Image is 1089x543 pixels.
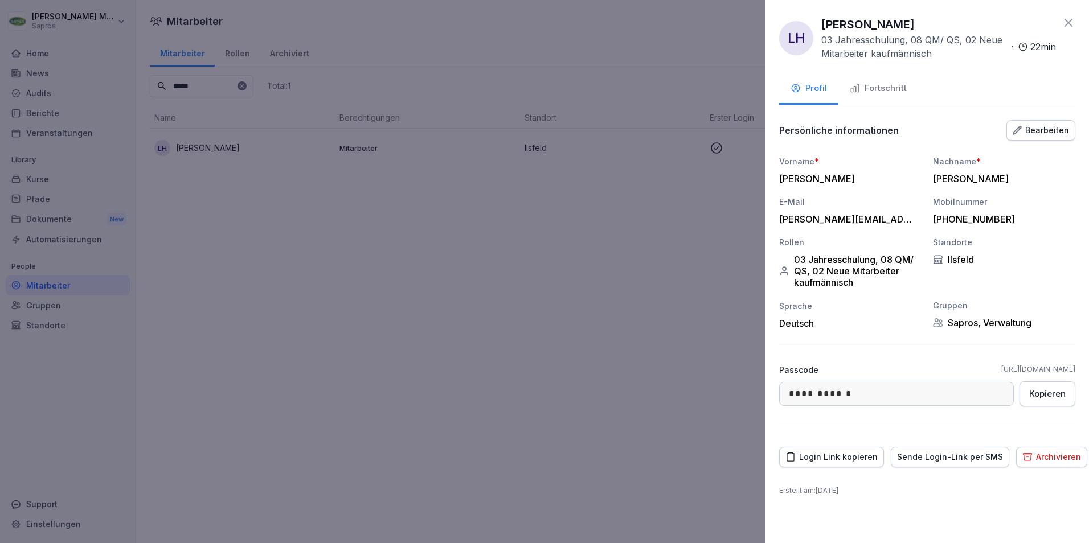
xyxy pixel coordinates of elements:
[933,317,1075,328] div: Sapros, Verwaltung
[1022,451,1081,463] div: Archivieren
[1029,388,1066,400] div: Kopieren
[933,213,1070,225] div: [PHONE_NUMBER]
[1030,40,1056,54] p: 22 min
[779,213,916,225] div: [PERSON_NAME][EMAIL_ADDRESS][PERSON_NAME][DOMAIN_NAME]
[779,300,922,312] div: Sprache
[779,125,899,136] p: Persönliche informationen
[1006,120,1075,141] button: Bearbeiten
[933,173,1070,184] div: [PERSON_NAME]
[1020,381,1075,406] button: Kopieren
[933,236,1075,248] div: Standorte
[779,236,922,248] div: Rollen
[779,486,1075,496] p: Erstellt am : [DATE]
[779,318,922,329] div: Deutsch
[779,21,813,55] div: LH
[1016,447,1087,467] button: Archivieren
[779,196,922,208] div: E-Mail
[933,196,1075,208] div: Mobilnummer
[933,299,1075,311] div: Gruppen
[791,82,827,95] div: Profil
[779,254,922,288] div: 03 Jahresschulung, 08 QM/ QS, 02 Neue Mitarbeiter kaufmännisch
[779,74,838,105] button: Profil
[779,364,818,376] p: Passcode
[779,173,916,184] div: [PERSON_NAME]
[779,447,884,467] button: Login Link kopieren
[933,254,1075,265] div: Ilsfeld
[1013,124,1069,137] div: Bearbeiten
[891,447,1009,467] button: Sende Login-Link per SMS
[838,74,918,105] button: Fortschritt
[821,16,915,33] p: [PERSON_NAME]
[785,451,878,463] div: Login Link kopieren
[850,82,907,95] div: Fortschritt
[897,451,1003,463] div: Sende Login-Link per SMS
[1001,364,1075,375] a: [URL][DOMAIN_NAME]
[779,155,922,167] div: Vorname
[821,33,1056,60] div: ·
[821,33,1006,60] p: 03 Jahresschulung, 08 QM/ QS, 02 Neue Mitarbeiter kaufmännisch
[933,155,1075,167] div: Nachname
